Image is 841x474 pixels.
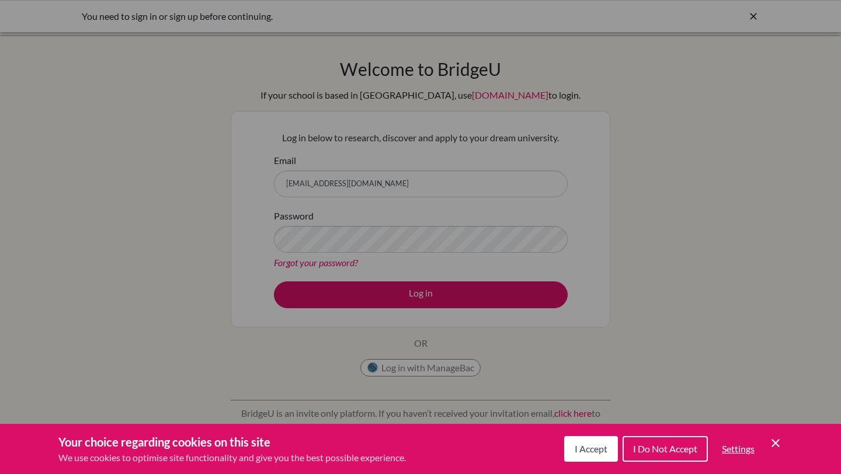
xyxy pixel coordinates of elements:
h3: Your choice regarding cookies on this site [58,433,406,451]
button: I Do Not Accept [623,436,708,462]
button: Save and close [769,436,783,450]
button: Settings [713,437,764,461]
span: Settings [722,443,755,454]
span: I Do Not Accept [633,443,697,454]
button: I Accept [564,436,618,462]
p: We use cookies to optimise site functionality and give you the best possible experience. [58,451,406,465]
span: I Accept [575,443,607,454]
